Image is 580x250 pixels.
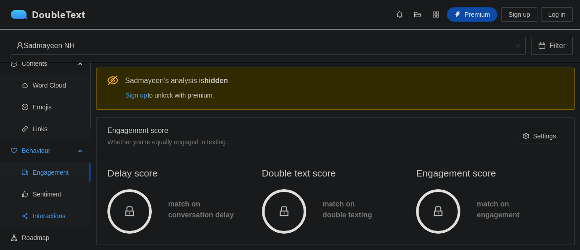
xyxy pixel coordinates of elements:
button: appstore [429,7,443,22]
span: Log in [548,10,565,20]
h2: Engagement score [416,166,563,181]
span: thunderbolt [454,11,461,19]
div: DoubleText [11,10,86,19]
span: Sadmayeen 's analysis is [125,77,228,84]
span: lock [124,206,135,217]
button: thunderboltPremium [447,7,498,22]
span: Settings [533,131,556,141]
span: heart [11,147,17,154]
span: cloud [22,82,28,88]
span: Interactions [33,207,83,225]
span: user [16,42,24,49]
span: Sign up [126,90,147,100]
button: Sign up [125,88,147,103]
button: bell [392,7,407,22]
span: Roadmap [22,229,83,247]
span: smile [22,104,28,110]
button: folder-open [411,7,425,22]
span: lock [433,206,444,217]
span: setting [523,133,529,140]
span: Premium [464,10,490,20]
span: lock [279,206,290,217]
span: Emojis [33,98,83,116]
span: eye-invisible [107,75,118,86]
button: calendarFilter [531,37,573,55]
b: hidden [204,77,228,84]
span: Filter [549,40,565,51]
span: Engagement score [107,127,168,134]
img: logo [11,10,32,19]
span: Engagement [33,163,83,181]
span: folder-open [411,11,425,18]
button: settingSettings [516,129,563,143]
button: Sign up [501,7,537,22]
button: Log in [541,7,573,22]
div: to unlock with premium. [125,88,567,103]
span: Whether you're equally engaged in texting. [107,138,227,146]
span: link [22,126,28,132]
span: comment [22,169,28,176]
span: bell [393,11,406,18]
span: match on double texting [323,200,372,219]
a: logoDoubleText [11,10,86,19]
div: Sadmayeen NH [16,37,512,54]
span: share-alt [22,213,28,219]
span: Sign up [508,10,530,20]
span: Sentiment [33,185,83,203]
h2: Delay score [107,166,255,181]
span: Sadmayeen NH [16,37,520,54]
span: calendar [538,42,546,50]
span: Word Cloud [33,76,83,94]
span: message [11,60,17,67]
span: appstore [429,11,443,18]
span: match on engagement [477,200,519,219]
span: like [22,191,28,197]
span: Behaviour [22,142,75,160]
span: Contents [22,54,75,73]
span: match on conversation delay [168,200,234,219]
span: Links [33,120,83,138]
span: apartment [11,235,17,241]
h2: Double text score [262,166,409,181]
